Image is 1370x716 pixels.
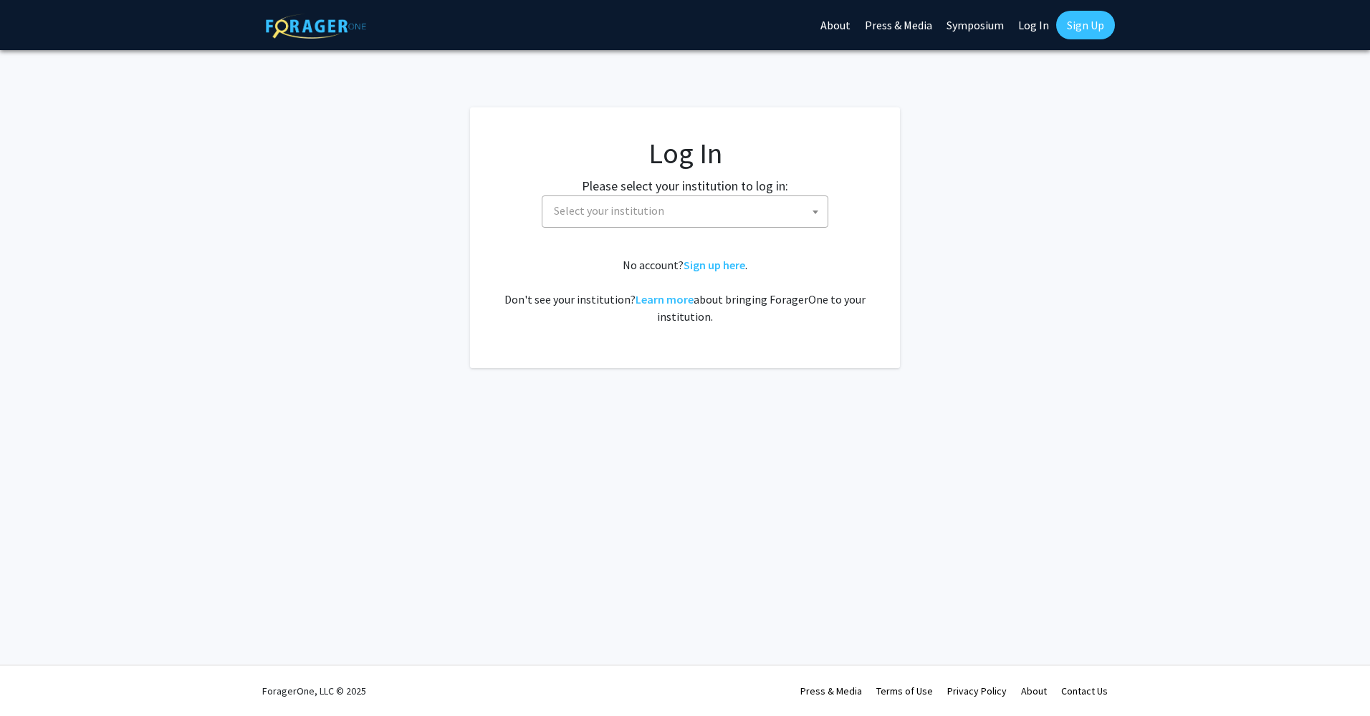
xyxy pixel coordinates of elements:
[947,684,1007,697] a: Privacy Policy
[262,666,366,716] div: ForagerOne, LLC © 2025
[684,258,745,272] a: Sign up here
[800,684,862,697] a: Press & Media
[554,203,664,218] span: Select your institution
[548,196,828,226] span: Select your institution
[266,14,366,39] img: ForagerOne Logo
[1056,11,1115,39] a: Sign Up
[499,256,871,325] div: No account? . Don't see your institution? about bringing ForagerOne to your institution.
[1061,684,1108,697] a: Contact Us
[636,292,694,306] a: Learn more about bringing ForagerOne to your institution
[499,136,871,170] h1: Log In
[876,684,933,697] a: Terms of Use
[542,195,828,228] span: Select your institution
[1021,684,1047,697] a: About
[582,176,788,195] label: Please select your institution to log in:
